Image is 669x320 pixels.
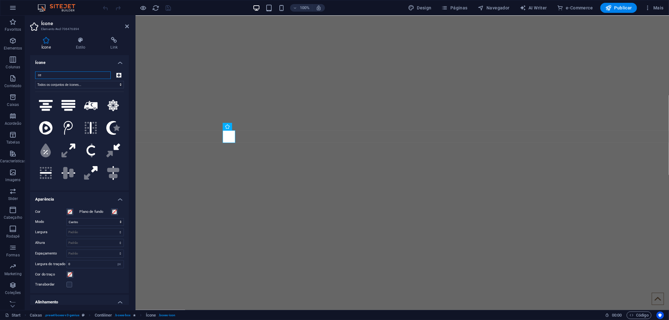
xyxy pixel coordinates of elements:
[35,271,66,278] label: Cor do traço
[99,37,129,50] h4: Link
[35,140,56,161] button: Droplet Percent (FontAwesome Duotone)
[520,5,547,11] span: AI Writer
[30,295,129,306] h4: Alinhamento
[406,3,434,13] div: Design (Ctrl+Alt+Y)
[642,3,666,13] button: Mais
[35,241,66,244] label: Altura
[103,95,124,116] button: Centos (FontAwesome Brands)
[58,162,79,184] button: Objects Align Center Vertical (FontAwesome Duotone)
[80,95,102,116] button: Ambulance Crescent (IcoFont)
[36,4,83,12] img: Editor Logo
[35,281,66,288] label: Transbordar
[30,312,175,319] nav: breadcrumb
[58,140,79,161] button: Arrow Up Right And Arrow Down Left From Center (FontAwesome Duotone)
[114,71,124,79] div: Medical Sign (IcoFont)
[605,5,632,11] span: Publicar
[95,312,112,319] span: Clique para selecionar. Clique duas vezes para editar
[629,312,649,319] span: Código
[35,208,66,216] label: Cor
[5,177,20,182] p: Imagens
[7,234,20,239] p: Rodapé
[4,46,22,51] p: Elementos
[7,102,19,107] p: Caixas
[152,4,160,12] i: Recarregar página
[475,3,512,13] button: Navegador
[408,5,432,11] span: Design
[35,218,66,226] label: Modo
[80,208,111,216] label: Plano de fundo
[58,117,79,139] button: Tencent Weibo (FontAwesome Brands)
[158,312,175,319] span: . boxes-icon
[442,5,468,11] span: Páginas
[612,312,622,319] span: 00 00
[4,271,22,276] p: Marketing
[103,162,124,184] button: Objects Align Center Horizontal (FontAwesome Duotone)
[30,55,129,66] h4: Ícone
[65,37,99,50] h4: Estilo
[517,3,550,13] button: AI Writer
[5,27,21,32] p: Favoritos
[478,5,510,11] span: Navegador
[627,312,651,319] button: Código
[41,21,129,26] h2: Ícone
[645,5,664,11] span: Mais
[6,253,20,258] p: Formas
[35,117,56,139] button: Centercode (FontAwesome Brands)
[35,262,66,266] label: Largura do traçado
[656,312,664,319] button: Usercentrics
[140,4,147,12] button: Clique aqui para sair do modo de visualização e continuar editando
[616,313,617,317] span: :
[41,26,116,32] h3: Elemento #ed-706476894
[5,121,21,126] p: Acordeão
[58,95,79,116] button: Justify Center (IcoFont)
[103,117,124,139] button: Star And Crescent (FontAwesome Duotone)
[35,71,111,79] input: Ícones de pesquisa (quadrado, meia estrela, etc.)
[600,3,637,13] button: Publicar
[6,140,20,145] p: Tabelas
[35,95,56,116] button: Align Center (IcoFont)
[5,290,21,295] p: Coleções
[4,83,21,88] p: Conteúdo
[45,312,79,319] span: . preset-boxes-v3-genius
[80,162,102,184] button: Up Right And Down Left From Center (FontAwesome Duotone)
[80,117,102,139] button: Border Center V (FontAwesome Duotone)
[6,65,20,70] p: Colunas
[439,3,470,13] button: Páginas
[146,312,156,319] span: Clique para selecionar. Clique duas vezes para editar
[406,3,434,13] button: Design
[555,3,595,13] button: e-Commerce
[5,312,21,319] a: Clique para cancelar a seleção. Clique duas vezes para abrir as Páginas
[35,162,56,184] button: Border Center H (FontAwesome Duotone)
[300,4,310,12] h6: 100%
[4,215,22,220] p: Cabeçalho
[557,5,593,11] span: e-Commerce
[30,312,42,319] span: Clique para selecionar. Clique duas vezes para editar
[114,312,130,319] span: . boxes-box
[82,313,85,317] i: Este elemento é uma predefinição personalizável
[290,4,312,12] button: 100%
[605,312,622,319] h6: Tempo de sessão
[35,252,66,255] label: Espaçamento
[152,4,160,12] button: reload
[103,140,124,161] button: Down Left And Up Right To Center (FontAwesome Duotone)
[35,230,66,234] label: Largura
[30,37,65,50] h4: Ícone
[30,192,129,203] h4: Aparência
[316,5,321,11] i: Ao redimensionar, ajusta automaticamente o nível de zoom para caber no dispositivo escolhido.
[8,196,18,201] p: Slider
[133,313,136,317] i: O elemento contém uma animação
[80,140,102,161] button: Cent Sign (FontAwesome Duotone)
